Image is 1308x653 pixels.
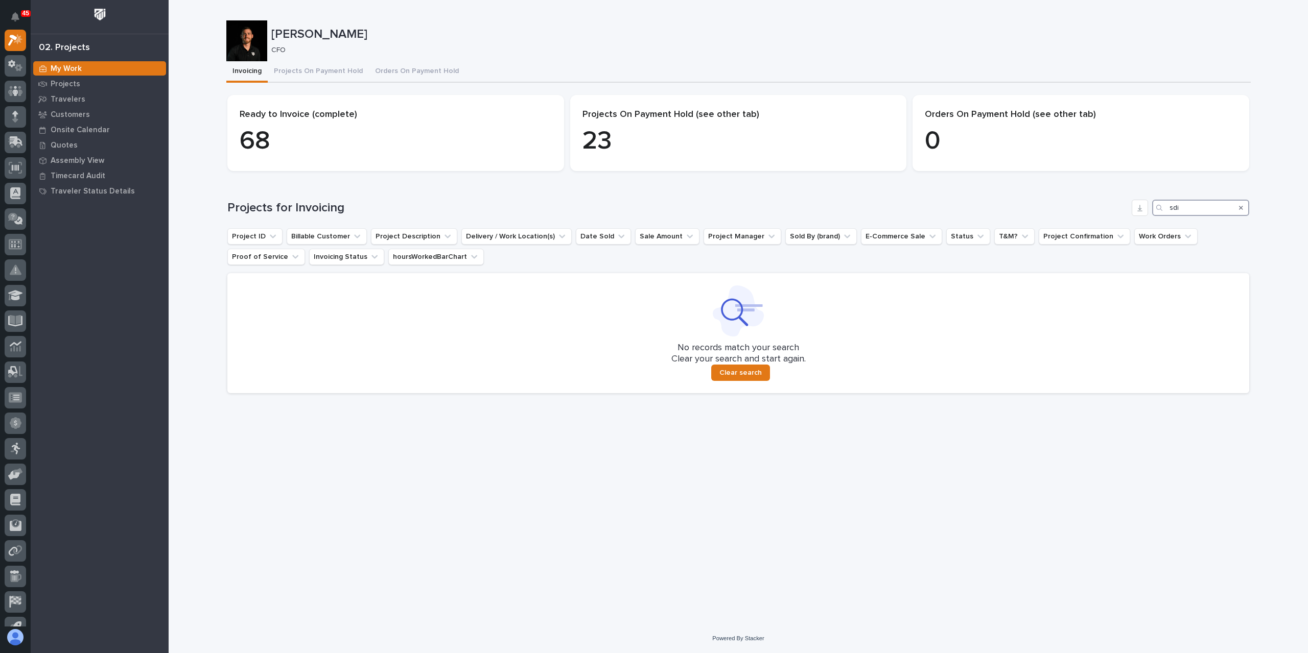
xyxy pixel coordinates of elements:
[1134,228,1198,245] button: Work Orders
[39,42,90,54] div: 02. Projects
[51,126,110,135] p: Onsite Calendar
[671,354,806,365] p: Clear your search and start again.
[925,109,1237,120] p: Orders On Payment Hold (see other tab)
[51,64,82,74] p: My Work
[13,12,26,29] div: Notifications45
[31,107,169,122] a: Customers
[388,249,484,265] button: hoursWorkedBarChart
[31,137,169,153] a: Quotes
[861,228,942,245] button: E-Commerce Sale
[51,172,105,181] p: Timecard Audit
[51,110,90,119] p: Customers
[226,61,268,83] button: Invoicing
[704,228,781,245] button: Project Manager
[22,10,29,17] p: 45
[711,365,770,381] button: Clear search
[31,76,169,91] a: Projects
[31,91,169,107] a: Travelers
[946,228,990,245] button: Status
[31,122,169,137] a: Onsite Calendar
[240,109,552,120] p: Ready to Invoice (complete)
[31,183,169,199] a: Traveler Status Details
[31,61,169,76] a: My Work
[271,27,1247,42] p: [PERSON_NAME]
[51,80,80,89] p: Projects
[31,168,169,183] a: Timecard Audit
[369,61,465,83] button: Orders On Payment Hold
[1039,228,1130,245] button: Project Confirmation
[576,228,631,245] button: Date Sold
[635,228,699,245] button: Sale Amount
[90,5,109,24] img: Workspace Logo
[227,201,1128,215] h1: Projects for Invoicing
[719,368,762,377] span: Clear search
[582,109,895,120] p: Projects On Payment Hold (see other tab)
[461,228,572,245] button: Delivery / Work Location(s)
[51,156,104,165] p: Assembly View
[785,228,857,245] button: Sold By (brand)
[925,126,1237,157] p: 0
[309,249,384,265] button: Invoicing Status
[51,141,78,150] p: Quotes
[240,126,552,157] p: 68
[240,343,1237,354] p: No records match your search
[271,46,1243,55] p: CFO
[31,153,169,168] a: Assembly View
[994,228,1035,245] button: T&M?
[287,228,367,245] button: Billable Customer
[51,95,85,104] p: Travelers
[227,228,283,245] button: Project ID
[1152,200,1249,216] input: Search
[5,6,26,28] button: Notifications
[268,61,369,83] button: Projects On Payment Hold
[227,249,305,265] button: Proof of Service
[712,635,764,641] a: Powered By Stacker
[582,126,895,157] p: 23
[5,626,26,648] button: users-avatar
[51,187,135,196] p: Traveler Status Details
[371,228,457,245] button: Project Description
